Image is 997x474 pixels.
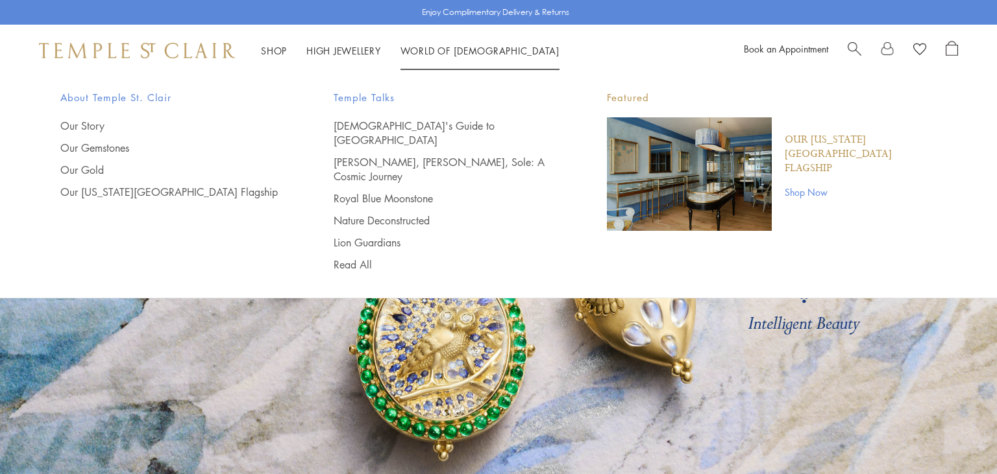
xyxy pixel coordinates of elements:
p: Enjoy Complimentary Delivery & Returns [422,6,569,19]
span: About Temple St. Clair [60,89,282,106]
a: Our [US_STATE][GEOGRAPHIC_DATA] Flagship [60,185,282,199]
a: Nature Deconstructed [334,213,555,228]
a: High JewelleryHigh Jewellery [306,44,381,57]
a: Our [US_STATE][GEOGRAPHIC_DATA] Flagship [785,133,937,176]
a: View Wishlist [913,41,926,60]
img: Temple St. Clair [39,43,235,58]
p: Featured [607,89,937,106]
a: Read All [334,257,555,272]
span: Temple Talks [334,89,555,106]
a: Lion Guardians [334,235,555,250]
a: Our Story [60,119,282,133]
a: Our Gold [60,163,282,177]
a: Book an Appointment [744,42,828,55]
a: Shop Now [785,185,937,199]
a: ShopShop [261,44,287,57]
a: Open Shopping Bag [946,41,958,60]
a: World of [DEMOGRAPHIC_DATA]World of [DEMOGRAPHIC_DATA] [400,44,560,57]
a: Our Gemstones [60,141,282,155]
a: [PERSON_NAME], [PERSON_NAME], Sole: A Cosmic Journey [334,155,555,184]
a: Royal Blue Moonstone [334,191,555,206]
iframe: Gorgias live chat messenger [932,413,984,461]
a: Search [848,41,861,60]
a: [DEMOGRAPHIC_DATA]'s Guide to [GEOGRAPHIC_DATA] [334,119,555,147]
nav: Main navigation [261,43,560,59]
